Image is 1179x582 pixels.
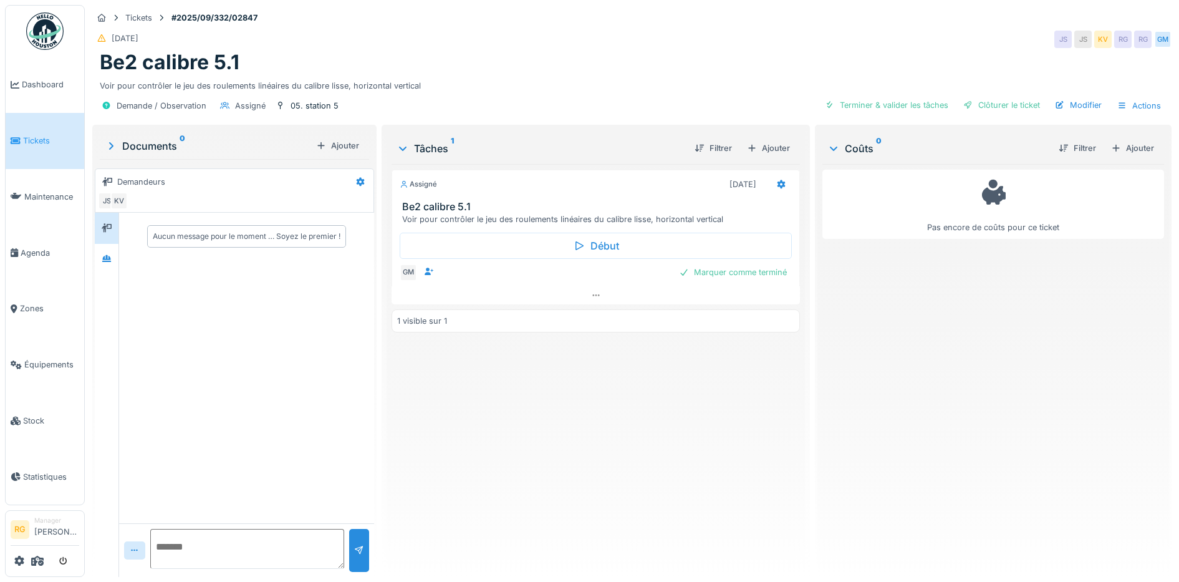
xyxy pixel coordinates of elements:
div: JS [1074,31,1092,48]
div: [DATE] [729,178,756,190]
a: Équipements [6,337,84,393]
span: Maintenance [24,191,79,203]
div: Coûts [827,141,1049,156]
span: Dashboard [22,79,79,90]
div: Terminer & valider les tâches [820,97,953,114]
span: Statistiques [23,471,79,483]
div: Documents [105,138,311,153]
div: GM [400,264,417,281]
a: Stock [6,393,84,449]
div: Tâches [397,141,685,156]
div: Filtrer [1054,140,1101,157]
sup: 1 [451,141,454,156]
div: Demande / Observation [117,100,206,112]
div: KV [110,192,128,210]
span: Tickets [23,135,79,147]
a: Maintenance [6,169,84,225]
div: GM [1154,31,1172,48]
div: RG [1134,31,1152,48]
div: Début [400,233,792,259]
div: JS [1054,31,1072,48]
div: Voir pour contrôler le jeu des roulements linéaires du calibre lisse, horizontal vertical [100,75,1164,92]
h1: Be2 calibre 5.1 [100,51,239,74]
img: Badge_color-CXgf-gQk.svg [26,12,64,50]
div: Manager [34,516,79,525]
h3: Be2 calibre 5.1 [402,201,795,213]
li: [PERSON_NAME] [34,516,79,543]
div: RG [1114,31,1132,48]
div: Aucun message pour le moment … Soyez le premier ! [153,231,340,242]
span: Équipements [24,359,79,371]
div: Ajouter [1106,140,1159,157]
div: Voir pour contrôler le jeu des roulements linéaires du calibre lisse, horizontal vertical [402,213,795,225]
div: Tickets [125,12,152,24]
a: Tickets [6,113,84,169]
sup: 0 [180,138,185,153]
div: Modifier [1050,97,1107,114]
a: Zones [6,281,84,337]
div: Demandeurs [117,176,165,188]
span: Agenda [21,247,79,259]
div: Filtrer [690,140,737,157]
div: Pas encore de coûts pour ce ticket [830,175,1156,233]
div: [DATE] [112,32,138,44]
div: Ajouter [311,137,364,154]
a: RG Manager[PERSON_NAME] [11,516,79,546]
div: Ajouter [742,140,795,157]
div: Clôturer le ticket [958,97,1045,114]
span: Stock [23,415,79,427]
strong: #2025/09/332/02847 [166,12,262,24]
a: Agenda [6,225,84,281]
div: JS [98,192,115,210]
sup: 0 [876,141,882,156]
div: Assigné [235,100,266,112]
div: 05. station 5 [291,100,339,112]
div: Marquer comme terminé [674,264,792,281]
span: Zones [20,303,79,314]
a: Statistiques [6,449,84,505]
div: KV [1094,31,1112,48]
div: 1 visible sur 1 [397,315,447,327]
li: RG [11,520,29,539]
a: Dashboard [6,57,84,113]
div: Actions [1112,97,1167,115]
div: Assigné [400,179,437,190]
